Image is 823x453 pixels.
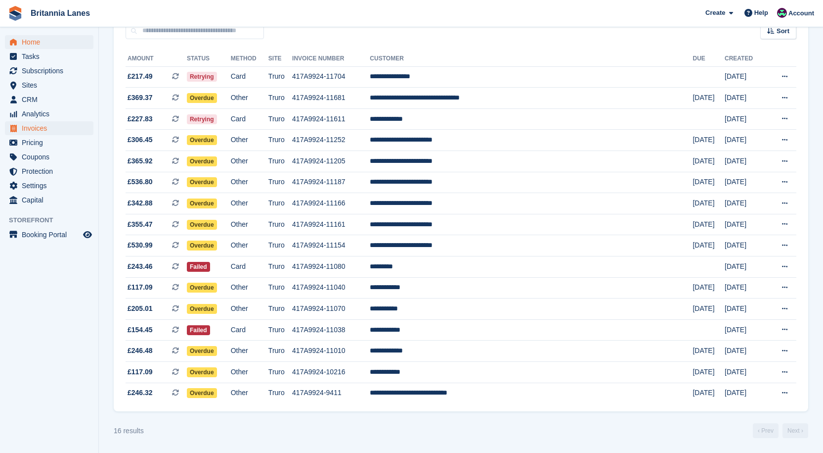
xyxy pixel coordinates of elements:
span: Overdue [187,367,217,377]
th: Customer [370,51,693,67]
nav: Page [751,423,810,438]
td: 417A9924-9411 [292,383,370,403]
td: 417A9924-10216 [292,362,370,383]
th: Created [725,51,766,67]
td: Other [231,277,268,299]
a: menu [5,179,93,193]
th: Status [187,51,231,67]
span: Overdue [187,220,217,230]
span: Create [705,8,725,18]
span: Capital [22,193,81,207]
span: Pricing [22,136,81,150]
td: 417A9924-11704 [292,66,370,88]
td: 417A9924-11040 [292,277,370,299]
a: menu [5,64,93,78]
td: Other [231,235,268,256]
td: [DATE] [725,108,766,130]
span: Sort [777,26,789,36]
td: [DATE] [693,299,725,320]
span: £227.83 [128,114,153,124]
td: Truro [268,277,292,299]
td: [DATE] [725,172,766,193]
span: £306.45 [128,135,153,145]
a: menu [5,78,93,92]
td: Truro [268,66,292,88]
a: Britannia Lanes [27,5,94,21]
td: [DATE] [693,214,725,235]
td: Card [231,319,268,341]
td: [DATE] [693,383,725,403]
span: Retrying [187,114,217,124]
span: Overdue [187,177,217,187]
span: Retrying [187,72,217,82]
span: £117.09 [128,367,153,377]
td: [DATE] [725,130,766,151]
td: Truro [268,383,292,403]
span: Overdue [187,93,217,103]
td: 417A9924-11166 [292,193,370,214]
span: £365.92 [128,156,153,166]
a: Previous [753,423,779,438]
td: Other [231,88,268,109]
th: Site [268,51,292,67]
td: Other [231,299,268,320]
td: [DATE] [725,383,766,403]
div: 16 results [114,426,144,436]
td: 417A9924-11205 [292,151,370,172]
td: Card [231,108,268,130]
td: Truro [268,235,292,256]
td: [DATE] [725,151,766,172]
a: menu [5,107,93,121]
a: menu [5,150,93,164]
td: [DATE] [725,235,766,256]
td: [DATE] [725,214,766,235]
td: Other [231,193,268,214]
span: Tasks [22,50,81,63]
img: Kirsty Miles [777,8,787,18]
td: Card [231,66,268,88]
a: menu [5,136,93,150]
span: Overdue [187,283,217,293]
td: [DATE] [693,235,725,256]
td: 417A9924-11038 [292,319,370,341]
td: Truro [268,256,292,278]
td: [DATE] [693,151,725,172]
a: menu [5,193,93,207]
td: Truro [268,319,292,341]
td: 417A9924-11611 [292,108,370,130]
span: Booking Portal [22,228,81,242]
td: Other [231,172,268,193]
td: [DATE] [693,88,725,109]
a: menu [5,35,93,49]
td: Card [231,256,268,278]
span: Subscriptions [22,64,81,78]
th: Invoice Number [292,51,370,67]
td: Truro [268,341,292,362]
th: Method [231,51,268,67]
a: Preview store [82,229,93,241]
td: 417A9924-11161 [292,214,370,235]
td: Truro [268,214,292,235]
span: £536.80 [128,177,153,187]
td: Other [231,130,268,151]
td: Other [231,214,268,235]
td: 417A9924-11252 [292,130,370,151]
span: Invoices [22,121,81,135]
span: £530.99 [128,240,153,251]
span: £117.09 [128,282,153,293]
td: [DATE] [725,319,766,341]
td: Other [231,383,268,403]
span: Analytics [22,107,81,121]
td: Other [231,341,268,362]
a: menu [5,93,93,106]
a: menu [5,228,93,242]
span: Sites [22,78,81,92]
span: Overdue [187,199,217,208]
td: Truro [268,108,292,130]
span: £342.88 [128,198,153,208]
a: menu [5,50,93,63]
span: Overdue [187,304,217,314]
span: Overdue [187,388,217,398]
span: £154.45 [128,325,153,335]
td: [DATE] [725,299,766,320]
